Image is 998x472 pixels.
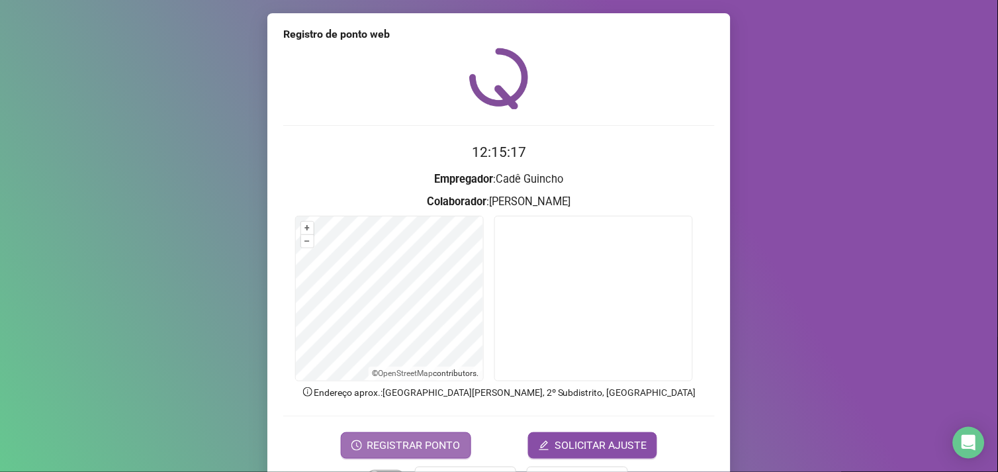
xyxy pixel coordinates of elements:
[283,171,715,188] h3: : Cadê Guincho
[301,222,314,234] button: +
[953,427,985,459] div: Open Intercom Messenger
[469,48,529,109] img: QRPoint
[528,432,657,459] button: editSOLICITAR AJUSTE
[379,369,433,378] a: OpenStreetMap
[283,26,715,42] div: Registro de ponto web
[428,195,487,208] strong: Colaborador
[302,386,314,398] span: info-circle
[283,193,715,211] h3: : [PERSON_NAME]
[367,438,461,453] span: REGISTRAR PONTO
[539,440,549,451] span: edit
[283,385,715,400] p: Endereço aprox. : [GEOGRAPHIC_DATA][PERSON_NAME], 2º Subdistrito, [GEOGRAPHIC_DATA]
[435,173,494,185] strong: Empregador
[341,432,471,459] button: REGISTRAR PONTO
[301,235,314,248] button: –
[373,369,479,378] li: © contributors.
[555,438,647,453] span: SOLICITAR AJUSTE
[472,144,526,160] time: 12:15:17
[351,440,362,451] span: clock-circle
